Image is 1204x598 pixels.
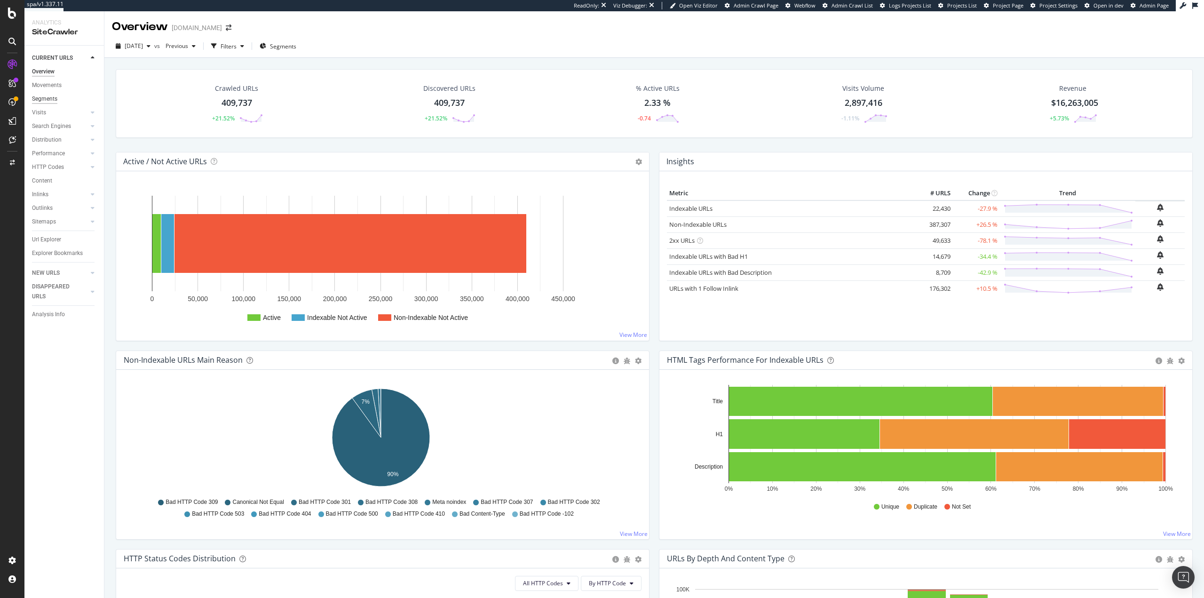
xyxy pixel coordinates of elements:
text: H1 [716,431,723,438]
a: Overview [32,67,97,77]
a: Non-Indexable URLs [669,220,727,229]
text: 250,000 [369,295,393,303]
a: Admin Crawl List [823,2,873,9]
span: Bad HTTP Code 308 [365,498,418,506]
span: Canonical Not Equal [232,498,284,506]
td: +26.5 % [953,216,1000,232]
div: circle-info [1156,556,1162,563]
text: 450,000 [551,295,575,303]
div: +21.52% [425,114,447,122]
span: All HTTP Codes [523,579,563,587]
a: Performance [32,149,88,159]
span: Revenue [1059,84,1086,93]
div: gear [1178,358,1185,364]
text: 0% [725,486,733,492]
div: gear [635,358,642,364]
a: Explorer Bookmarks [32,248,97,258]
button: [DATE] [112,39,154,54]
td: 387,307 [915,216,953,232]
span: Open in dev [1093,2,1124,9]
a: NEW URLS [32,268,88,278]
span: Bad HTTP Code 301 [299,498,351,506]
div: +21.52% [212,114,235,122]
td: 14,679 [915,248,953,264]
a: View More [1163,530,1191,538]
div: A chart. [667,385,1181,494]
div: bug [1167,358,1173,364]
div: circle-info [612,556,619,563]
div: bug [624,556,630,563]
td: -42.9 % [953,264,1000,280]
a: Webflow [785,2,816,9]
a: Visits [32,108,88,118]
div: Inlinks [32,190,48,199]
a: CURRENT URLS [32,53,88,63]
span: Duplicate [914,503,937,511]
span: Project Page [993,2,1023,9]
a: View More [619,331,647,339]
div: Distribution [32,135,62,145]
div: Search Engines [32,121,71,131]
span: Bad HTTP Code 500 [326,510,378,518]
span: Bad HTTP Code 404 [259,510,311,518]
svg: A chart. [124,385,638,494]
span: Bad Content-Type [459,510,505,518]
div: DISAPPEARED URLS [32,282,79,302]
div: HTTP Codes [32,162,64,172]
text: Indexable Not Active [307,314,367,321]
a: Open Viz Editor [670,2,718,9]
a: HTTP Codes [32,162,88,172]
td: 22,430 [915,200,953,217]
div: +5.73% [1050,114,1069,122]
span: vs [154,42,162,50]
a: Segments [32,94,97,104]
span: Bad HTTP Code 309 [166,498,218,506]
svg: A chart. [124,186,638,333]
h4: Insights [666,155,694,168]
text: 0 [150,295,154,303]
div: circle-info [1156,358,1162,364]
span: Not Set [952,503,971,511]
th: Trend [1000,186,1135,200]
div: % Active URLs [636,84,680,93]
div: Analytics [32,19,96,27]
div: Filters [221,42,237,50]
text: 50,000 [188,295,208,303]
div: URLs by Depth and Content Type [667,554,784,563]
div: bell-plus [1157,204,1164,211]
div: [DOMAIN_NAME] [172,23,222,32]
div: bell-plus [1157,267,1164,275]
a: Outlinks [32,203,88,213]
a: Distribution [32,135,88,145]
span: Admin Crawl Page [734,2,778,9]
span: Bad HTTP Code 503 [192,510,244,518]
a: DISAPPEARED URLS [32,282,88,302]
span: Meta noindex [432,498,466,506]
div: Analysis Info [32,310,65,319]
div: bug [624,358,630,364]
span: 2025 Aug. 27th [125,42,143,50]
div: -1.11% [841,114,859,122]
div: Explorer Bookmarks [32,248,83,258]
div: 2.33 % [644,97,671,109]
div: bug [1167,556,1173,563]
div: Viz Debugger: [613,2,647,9]
text: Non-Indexable Not Active [394,314,468,321]
td: -78.1 % [953,232,1000,248]
th: Change [953,186,1000,200]
div: CURRENT URLS [32,53,73,63]
span: Bad HTTP Code 302 [548,498,600,506]
div: gear [635,556,642,563]
span: Bad HTTP Code -102 [520,510,574,518]
a: URLs with 1 Follow Inlink [669,284,738,293]
span: Unique [881,503,899,511]
div: HTML Tags Performance for Indexable URLs [667,355,824,365]
div: Performance [32,149,65,159]
span: Open Viz Editor [679,2,718,9]
text: 70% [1029,486,1040,492]
text: 50% [942,486,953,492]
h4: Active / Not Active URLs [123,155,207,168]
div: Open Intercom Messenger [1172,566,1195,589]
